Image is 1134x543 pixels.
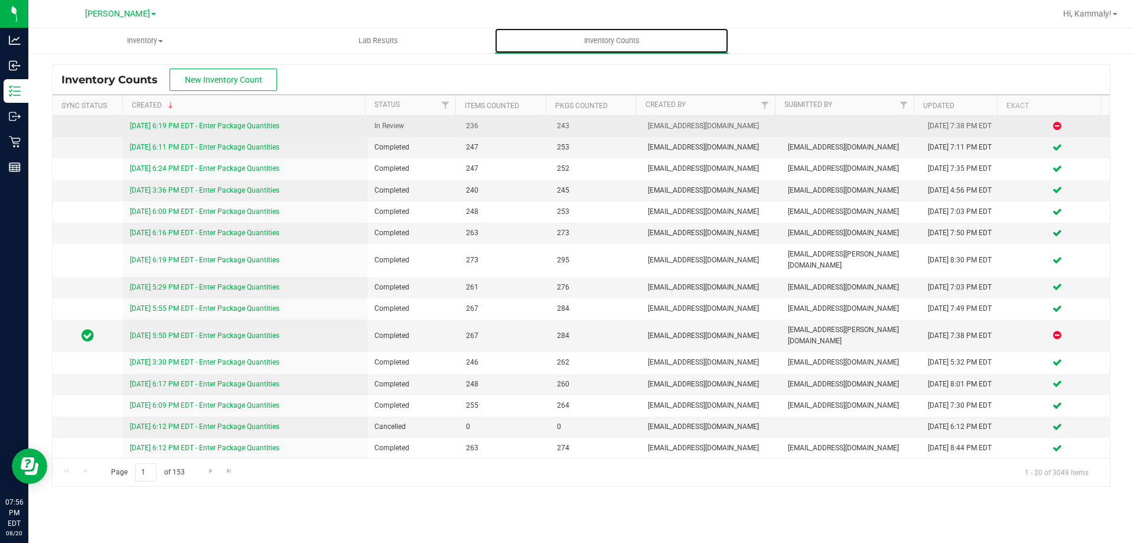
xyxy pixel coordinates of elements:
[648,142,774,153] span: [EMAIL_ADDRESS][DOMAIN_NAME]
[466,303,543,314] span: 267
[466,163,543,174] span: 247
[788,142,914,153] span: [EMAIL_ADDRESS][DOMAIN_NAME]
[29,35,261,46] span: Inventory
[788,249,914,271] span: [EMAIL_ADDRESS][PERSON_NAME][DOMAIN_NAME]
[130,331,279,340] a: [DATE] 5:50 PM EDT - Enter Package Quantities
[28,28,262,53] a: Inventory
[374,282,451,293] span: Completed
[555,102,608,110] a: Pkgs Counted
[9,110,21,122] inline-svg: Outbound
[997,95,1101,116] th: Exact
[784,100,832,109] a: Submitted By
[135,463,157,482] input: 1
[466,121,543,132] span: 236
[495,28,728,53] a: Inventory Counts
[557,303,634,314] span: 284
[262,28,495,53] a: Lab Results
[928,443,998,454] div: [DATE] 8:44 PM EDT
[130,143,279,151] a: [DATE] 6:11 PM EDT - Enter Package Quantities
[928,379,998,390] div: [DATE] 8:01 PM EDT
[9,161,21,173] inline-svg: Reports
[130,380,279,388] a: [DATE] 6:17 PM EDT - Enter Package Quantities
[130,401,279,409] a: [DATE] 6:09 PM EDT - Enter Package Quantities
[568,35,656,46] span: Inventory Counts
[343,35,414,46] span: Lab Results
[928,421,998,433] div: [DATE] 6:12 PM EDT
[788,185,914,196] span: [EMAIL_ADDRESS][DOMAIN_NAME]
[130,164,279,173] a: [DATE] 6:24 PM EDT - Enter Package Quantities
[788,206,914,217] span: [EMAIL_ADDRESS][DOMAIN_NAME]
[928,400,998,411] div: [DATE] 7:30 PM EDT
[9,34,21,46] inline-svg: Analytics
[185,75,262,84] span: New Inventory Count
[130,444,279,452] a: [DATE] 6:12 PM EDT - Enter Package Quantities
[928,121,998,132] div: [DATE] 7:38 PM EDT
[788,227,914,239] span: [EMAIL_ADDRESS][DOMAIN_NAME]
[788,282,914,293] span: [EMAIL_ADDRESS][DOMAIN_NAME]
[557,206,634,217] span: 253
[202,463,219,479] a: Go to the next page
[436,95,455,115] a: Filter
[374,121,451,132] span: In Review
[374,330,451,342] span: Completed
[648,379,774,390] span: [EMAIL_ADDRESS][DOMAIN_NAME]
[466,255,543,266] span: 273
[928,282,998,293] div: [DATE] 7:03 PM EDT
[894,95,913,115] a: Filter
[557,121,634,132] span: 243
[788,400,914,411] span: [EMAIL_ADDRESS][DOMAIN_NAME]
[928,303,998,314] div: [DATE] 7:49 PM EDT
[1015,463,1098,481] span: 1 - 20 of 3049 items
[85,9,150,19] span: [PERSON_NAME]
[557,379,634,390] span: 260
[374,142,451,153] span: Completed
[61,102,107,110] a: Sync Status
[9,136,21,148] inline-svg: Retail
[788,379,914,390] span: [EMAIL_ADDRESS][DOMAIN_NAME]
[466,227,543,239] span: 263
[648,163,774,174] span: [EMAIL_ADDRESS][DOMAIN_NAME]
[170,69,277,91] button: New Inventory Count
[928,185,998,196] div: [DATE] 4:56 PM EDT
[648,185,774,196] span: [EMAIL_ADDRESS][DOMAIN_NAME]
[557,282,634,293] span: 276
[1063,9,1112,18] span: Hi, Kammaly!
[374,255,451,266] span: Completed
[130,122,279,130] a: [DATE] 6:19 PM EDT - Enter Package Quantities
[374,303,451,314] span: Completed
[557,163,634,174] span: 252
[374,185,451,196] span: Completed
[466,400,543,411] span: 255
[648,206,774,217] span: [EMAIL_ADDRESS][DOMAIN_NAME]
[130,358,279,366] a: [DATE] 3:30 PM EDT - Enter Package Quantities
[5,529,23,538] p: 08/20
[648,357,774,368] span: [EMAIL_ADDRESS][DOMAIN_NAME]
[132,101,175,109] a: Created
[130,229,279,237] a: [DATE] 6:16 PM EDT - Enter Package Quantities
[788,303,914,314] span: [EMAIL_ADDRESS][DOMAIN_NAME]
[374,443,451,454] span: Completed
[374,100,400,109] a: Status
[466,357,543,368] span: 246
[928,357,998,368] div: [DATE] 5:32 PM EDT
[374,400,451,411] span: Completed
[466,421,543,433] span: 0
[557,443,634,454] span: 274
[788,443,914,454] span: [EMAIL_ADDRESS][DOMAIN_NAME]
[466,330,543,342] span: 267
[374,357,451,368] span: Completed
[374,227,451,239] span: Completed
[221,463,238,479] a: Go to the last page
[130,186,279,194] a: [DATE] 3:36 PM EDT - Enter Package Quantities
[61,73,170,86] span: Inventory Counts
[648,421,774,433] span: [EMAIL_ADDRESS][DOMAIN_NAME]
[755,95,774,115] a: Filter
[648,227,774,239] span: [EMAIL_ADDRESS][DOMAIN_NAME]
[788,163,914,174] span: [EMAIL_ADDRESS][DOMAIN_NAME]
[648,282,774,293] span: [EMAIL_ADDRESS][DOMAIN_NAME]
[557,227,634,239] span: 273
[374,206,451,217] span: Completed
[648,255,774,266] span: [EMAIL_ADDRESS][DOMAIN_NAME]
[82,327,94,344] span: In Sync
[374,421,451,433] span: Cancelled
